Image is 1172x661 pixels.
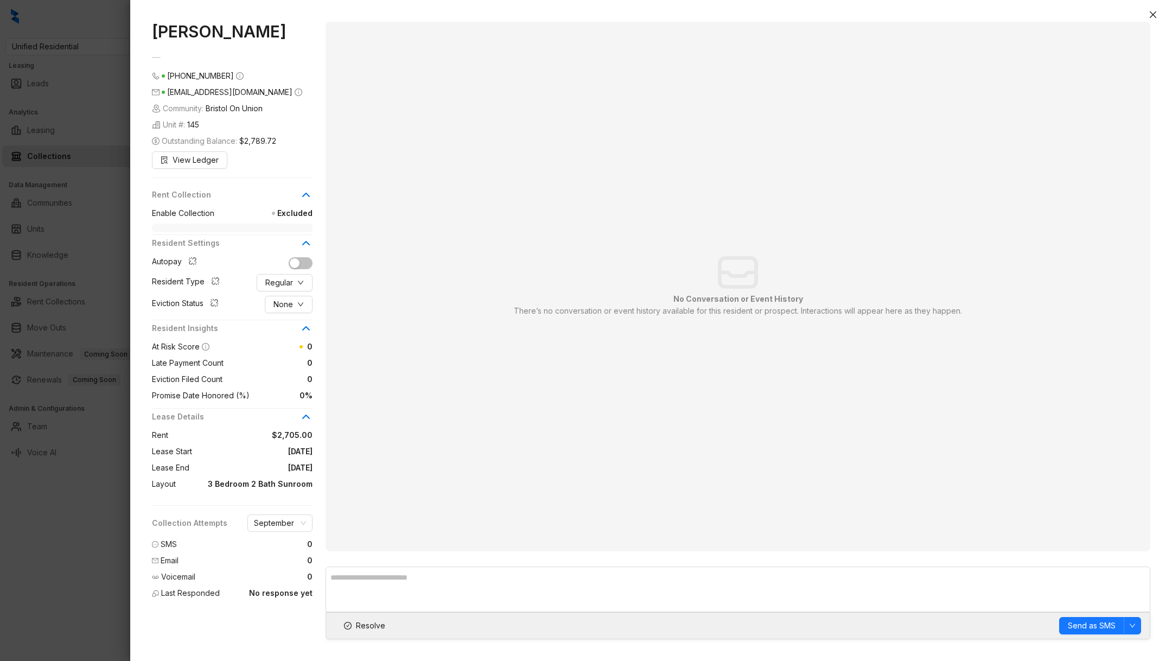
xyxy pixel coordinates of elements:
[152,357,224,369] span: Late Payment Count
[161,571,195,583] span: Voicemail
[152,411,300,423] span: Lease Details
[152,322,313,341] div: Resident Insights
[192,446,313,457] span: [DATE]
[257,274,313,291] button: Regulardown
[152,88,160,96] span: mail
[152,590,159,597] img: Last Responded Icon
[152,135,276,147] span: Outstanding Balance:
[152,72,160,80] span: phone
[224,357,313,369] span: 0
[202,343,209,351] span: info-circle
[152,276,224,290] div: Resident Type
[152,237,300,249] span: Resident Settings
[718,256,757,289] img: empty
[152,120,161,129] img: building-icon
[152,429,168,441] span: Rent
[307,555,313,567] span: 0
[167,87,292,97] span: [EMAIL_ADDRESS][DOMAIN_NAME]
[152,541,158,548] span: message
[254,515,306,531] span: September
[214,207,313,219] span: Excluded
[356,620,385,632] span: Resolve
[152,297,223,312] div: Eviction Status
[236,72,244,80] span: info-circle
[152,104,161,113] img: building-icon
[152,237,313,256] div: Resident Settings
[1146,8,1160,21] button: Close
[265,277,293,289] span: Regular
[173,154,219,166] span: View Ledger
[152,411,313,429] div: Lease Details
[249,587,313,599] span: No response yet
[152,557,158,564] span: mail
[250,390,313,402] span: 0%
[307,342,313,351] span: 0
[152,373,222,385] span: Eviction Filed Count
[168,429,313,441] span: $2,705.00
[295,88,302,96] span: info-circle
[189,462,313,474] span: [DATE]
[152,322,300,334] span: Resident Insights
[1059,617,1124,634] button: Send as SMS
[273,298,293,310] span: None
[673,294,803,303] strong: No Conversation or Event History
[187,119,199,131] span: 145
[307,538,313,550] span: 0
[152,517,227,529] span: Collection Attempts
[297,301,304,308] span: down
[161,156,168,164] span: file-search
[152,574,159,581] img: Voicemail Icon
[152,478,176,490] span: Layout
[152,189,313,207] div: Rent Collection
[222,373,313,385] span: 0
[297,279,304,286] span: down
[152,119,199,131] span: Unit #:
[1129,622,1136,629] span: down
[206,103,263,115] span: Bristol On Union
[1149,10,1157,19] span: close
[152,189,300,201] span: Rent Collection
[161,587,220,599] span: Last Responded
[161,538,177,550] span: SMS
[152,446,192,457] span: Lease Start
[152,207,214,219] span: Enable Collection
[239,135,276,147] span: $2,789.72
[161,555,179,567] span: Email
[152,103,263,115] span: Community:
[344,622,352,630] span: check-circle
[152,137,160,145] span: dollar
[152,390,250,402] span: Promise Date Honored (%)
[152,22,313,41] h1: [PERSON_NAME]
[152,151,227,169] button: View Ledger
[1068,620,1116,632] span: Send as SMS
[152,462,189,474] span: Lease End
[176,478,313,490] span: 3 Bedroom 2 Bath Sunroom
[167,71,234,80] span: [PHONE_NUMBER]
[514,305,962,317] p: There’s no conversation or event history available for this resident or prospect. Interactions wi...
[307,571,313,583] span: 0
[152,342,200,351] span: At Risk Score
[335,617,394,634] button: Resolve
[265,296,313,313] button: Nonedown
[152,256,201,270] div: Autopay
